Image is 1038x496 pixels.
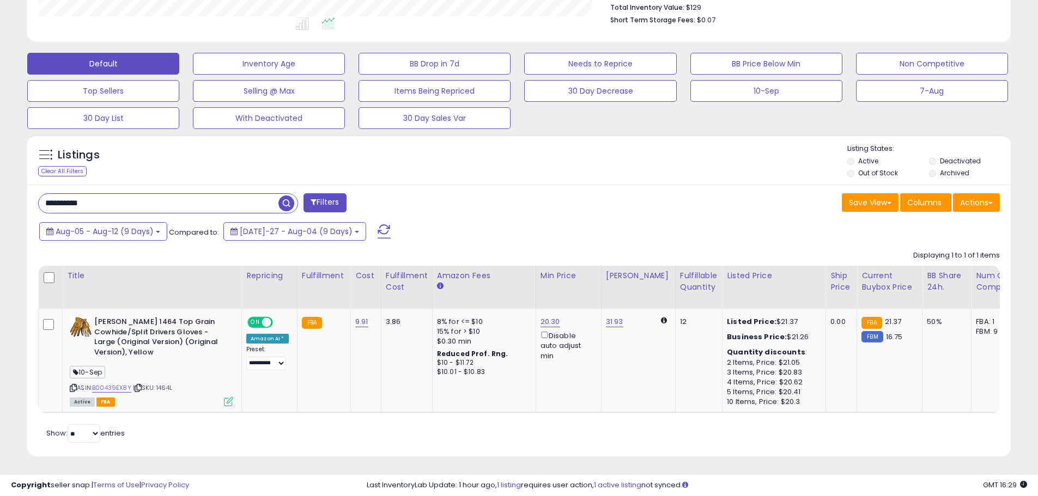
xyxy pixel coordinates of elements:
[94,317,227,360] b: [PERSON_NAME] 1464 Top Grain Cowhide/Split Drivers Gloves - Large (Original Version) (Original Ve...
[900,193,951,212] button: Columns
[913,250,1000,261] div: Displaying 1 to 1 of 1 items
[70,397,95,407] span: All listings currently available for purchase on Amazon
[727,358,817,368] div: 2 Items, Price: $21.05
[858,168,898,177] label: Out of Stock
[976,270,1016,293] div: Num of Comp.
[133,383,172,392] span: | SKU: 1464L
[680,317,714,327] div: 12
[437,270,531,281] div: Amazon Fees
[907,197,942,208] span: Columns
[355,316,368,327] a: 9.91
[727,387,817,397] div: 5 Items, Price: $20.41
[858,156,878,166] label: Active
[541,316,560,327] a: 20.30
[386,317,424,327] div: 3.86
[240,226,353,237] span: [DATE]-27 - Aug-04 (9 Days)
[193,107,345,129] button: With Deactivated
[70,317,233,405] div: ASIN:
[940,156,981,166] label: Deactivated
[842,193,899,212] button: Save View
[39,222,167,241] button: Aug-05 - Aug-12 (9 Days)
[697,15,715,25] span: $0.07
[690,80,842,102] button: 10-Sep
[830,317,848,327] div: 0.00
[927,317,963,327] div: 50%
[606,270,671,281] div: [PERSON_NAME]
[223,222,366,241] button: [DATE]-27 - Aug-04 (9 Days)
[690,53,842,75] button: BB Price Below Min
[437,368,527,377] div: $10.01 - $10.83
[67,270,237,281] div: Title
[524,53,676,75] button: Needs to Reprice
[246,334,289,344] div: Amazon AI *
[271,318,289,327] span: OFF
[727,397,817,407] div: 10 Items, Price: $20.3
[386,270,428,293] div: Fulfillment Cost
[193,80,345,102] button: Selling @ Max
[524,80,676,102] button: 30 Day Decrease
[856,80,1008,102] button: 7-Aug
[927,270,967,293] div: BB Share 24h.
[727,317,817,327] div: $21.37
[861,317,882,329] small: FBA
[727,316,776,327] b: Listed Price:
[355,270,377,281] div: Cost
[359,53,511,75] button: BB Drop in 7d
[56,226,154,237] span: Aug-05 - Aug-12 (9 Days)
[610,15,695,25] b: Short Term Storage Fees:
[302,317,322,329] small: FBA
[246,346,289,370] div: Preset:
[70,317,92,337] img: 414wGhDpU+L._SL40_.jpg
[886,332,903,342] span: 16.75
[38,166,87,176] div: Clear All Filters
[727,332,787,342] b: Business Price:
[27,80,179,102] button: Top Sellers
[169,227,219,237] span: Compared to:
[437,336,527,346] div: $0.30 min
[830,270,852,293] div: Ship Price
[367,480,1027,491] div: Last InventoryLab Update: 1 hour ago, requires user action, not synced.
[856,53,1008,75] button: Non Competitive
[940,168,969,177] label: Archived
[727,368,817,377] div: 3 Items, Price: $20.83
[11,480,51,490] strong: Copyright
[359,80,511,102] button: Items Being Repriced
[27,107,179,129] button: 30 Day List
[96,397,115,407] span: FBA
[70,366,105,378] span: 10-Sep
[861,331,883,342] small: FBM
[727,270,821,281] div: Listed Price
[303,193,346,212] button: Filters
[541,270,597,281] div: Min Price
[727,347,817,357] div: :
[11,480,189,491] div: seller snap | |
[847,144,1011,154] p: Listing States:
[861,270,918,293] div: Current Buybox Price
[541,329,593,361] div: Disable auto adjust min
[437,281,444,291] small: Amazon Fees.
[437,349,508,358] b: Reduced Prof. Rng.
[27,53,179,75] button: Default
[953,193,1000,212] button: Actions
[610,3,684,12] b: Total Inventory Value:
[93,480,139,490] a: Terms of Use
[193,53,345,75] button: Inventory Age
[437,327,527,336] div: 15% for > $10
[727,332,817,342] div: $21.26
[58,148,100,163] h5: Listings
[497,480,521,490] a: 1 listing
[727,347,805,357] b: Quantity discounts
[976,327,1012,336] div: FBM: 9
[885,316,902,327] span: 21.37
[359,107,511,129] button: 30 Day Sales Var
[606,316,623,327] a: 31.93
[727,377,817,387] div: 4 Items, Price: $20.62
[46,428,125,438] span: Show: entries
[302,270,346,281] div: Fulfillment
[248,318,262,327] span: ON
[92,383,131,393] a: B00439EX8Y
[246,270,293,281] div: Repricing
[976,317,1012,327] div: FBA: 1
[437,358,527,368] div: $10 - $11.72
[141,480,189,490] a: Privacy Policy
